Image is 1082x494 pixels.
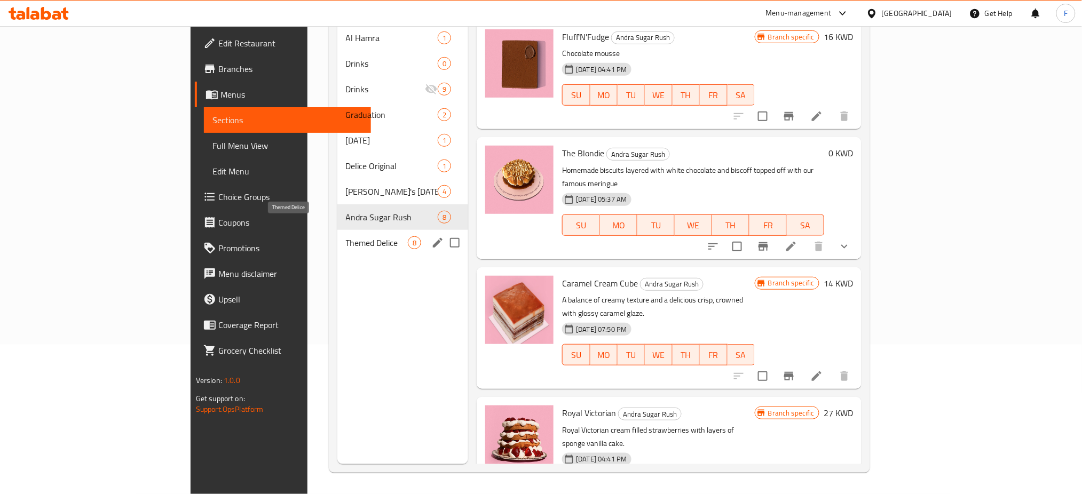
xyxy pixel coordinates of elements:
span: 1.0.0 [224,373,240,387]
span: Branch specific [764,278,819,288]
span: FR [704,87,723,103]
button: FR [700,344,727,365]
button: delete [832,363,857,389]
button: TH [673,84,700,106]
img: Fluff'N'Fudge [485,29,554,98]
h6: 0 KWD [828,146,853,161]
h6: 16 KWD [824,29,853,44]
button: MO [590,344,618,365]
a: Branches [195,56,372,82]
span: SU [567,218,596,233]
span: [DATE] 05:37 AM [572,194,631,204]
button: edit [430,235,446,251]
img: Royal Victorian [485,405,554,474]
span: Drinks [346,83,425,95]
span: Edit Menu [212,165,363,178]
span: 1 [438,33,451,43]
span: Andra Sugar Rush [619,408,681,420]
button: SU [562,214,600,236]
div: Andra Sugar Rush8 [337,204,469,230]
span: Branch specific [764,408,819,418]
button: FR [700,84,727,106]
span: Sections [212,114,363,126]
div: [GEOGRAPHIC_DATA] [882,7,952,19]
a: Edit menu item [810,110,823,123]
img: The Blondie [485,146,554,214]
span: Caramel Cream Cube [562,275,638,291]
div: Al Hamra1 [337,25,469,51]
span: Royal Victorian [562,405,616,421]
div: items [438,185,451,198]
span: [DATE] 07:50 PM [572,324,631,334]
button: show more [832,234,857,259]
button: SA [787,214,824,236]
button: WE [675,214,712,236]
a: Coupons [195,210,372,235]
span: FR [704,347,723,363]
span: Promotions [218,242,363,254]
span: Full Menu View [212,139,363,152]
button: MO [590,84,618,106]
button: Branch-specific-item [776,103,802,129]
span: TU [622,347,641,363]
button: delete [806,234,832,259]
a: Menus [195,82,372,107]
button: TH [712,214,749,236]
button: TU [618,344,645,365]
span: Coverage Report [218,318,363,331]
span: Andra Sugar Rush [607,148,669,161]
div: Drinks9 [337,76,469,102]
p: Homemade biscuits layered with white chocolate and biscoff topped off with our famous meringue [562,164,824,190]
span: F [1064,7,1068,19]
button: FR [749,214,787,236]
span: Grocery Checklist [218,344,363,357]
a: Sections [204,107,372,133]
span: 0 [438,59,451,69]
span: [PERSON_NAME]'s [DATE] [346,185,438,198]
span: SA [732,347,751,363]
span: Branch specific [764,32,819,42]
span: Choice Groups [218,190,363,203]
div: Andra's Ramadan [346,185,438,198]
nav: Menu sections [337,21,469,260]
span: TH [677,87,696,103]
span: Themed Delice [346,236,408,249]
div: items [438,57,451,70]
div: items [438,211,451,224]
span: Upsell [218,293,363,306]
span: 2 [438,110,451,120]
span: TH [716,218,745,233]
div: Graduation2 [337,102,469,128]
span: MO [595,347,613,363]
div: Andra Sugar Rush [346,211,438,224]
p: Chocolate mousse [562,47,755,60]
div: Graduation [346,108,438,121]
div: Andra Sugar Rush [606,148,670,161]
button: SA [728,84,755,106]
button: TU [637,214,675,236]
div: [DATE]1 [337,128,469,153]
span: Edit Restaurant [218,37,363,50]
span: Select to update [752,105,774,128]
span: The Blondie [562,145,604,161]
a: Edit menu item [785,240,797,253]
span: Version: [196,373,222,387]
div: Andra Sugar Rush [640,278,704,291]
button: MO [600,214,637,236]
svg: Show Choices [838,240,851,253]
a: Edit Menu [204,158,372,184]
span: FR [754,218,783,233]
span: Fluff'N'Fudge [562,29,609,45]
button: delete [832,103,857,129]
span: Delice Original [346,160,438,172]
span: Al Hamra [346,31,438,44]
button: Branch-specific-item [751,234,776,259]
h6: 27 KWD [824,405,853,420]
button: SU [562,84,590,106]
a: Promotions [195,235,372,261]
div: [PERSON_NAME]'s [DATE]4 [337,179,469,204]
span: TH [677,347,696,363]
a: Full Menu View [204,133,372,158]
